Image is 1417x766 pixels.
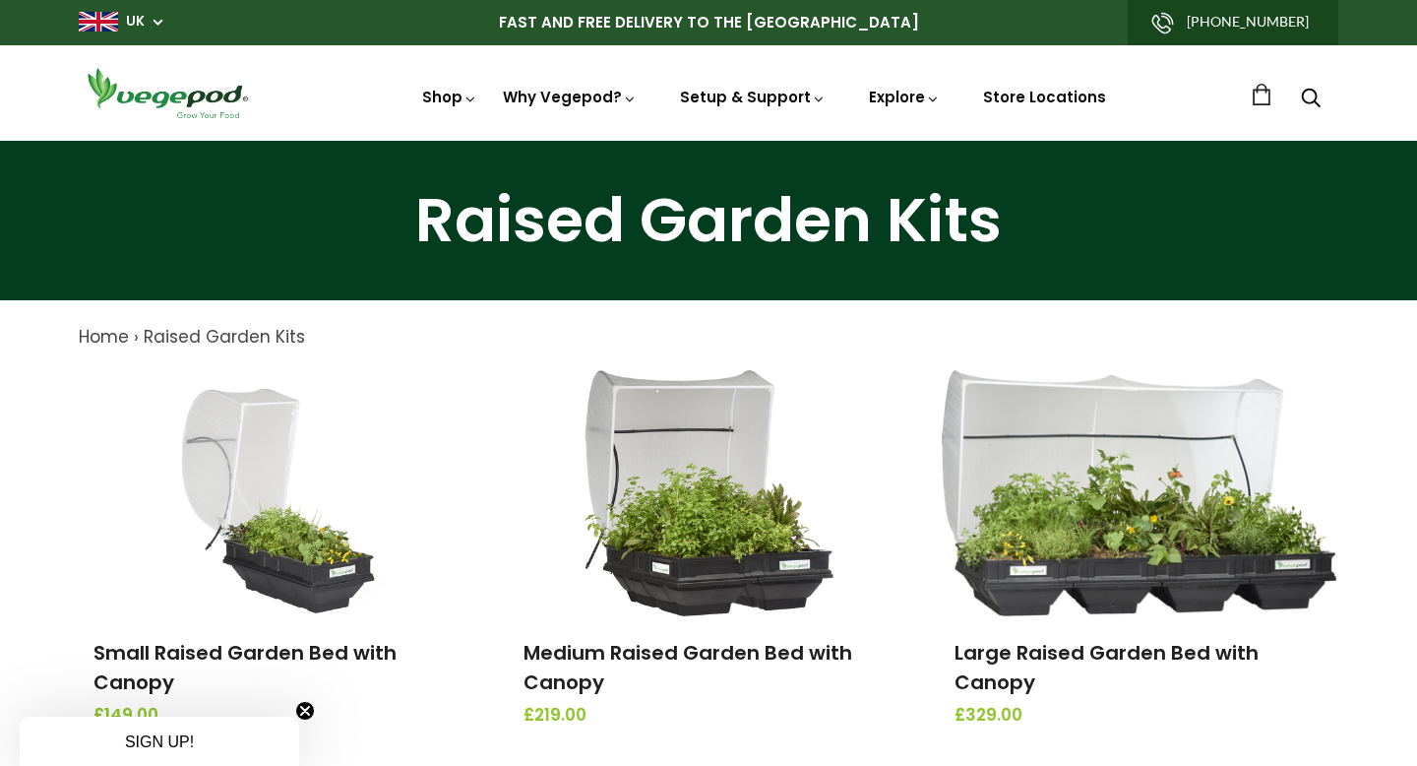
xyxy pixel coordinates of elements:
a: Large Raised Garden Bed with Canopy [955,639,1259,696]
a: Store Locations [983,87,1106,107]
span: £329.00 [955,703,1324,729]
a: Small Raised Garden Bed with Canopy [93,639,397,696]
nav: breadcrumbs [79,325,1338,351]
span: SIGN UP! [125,734,194,750]
img: Small Raised Garden Bed with Canopy [161,370,396,616]
span: › [134,325,139,349]
a: Medium Raised Garden Bed with Canopy [524,639,852,696]
img: gb_large.png [79,12,118,32]
span: £219.00 [524,703,893,729]
img: Large Raised Garden Bed with Canopy [942,370,1335,616]
button: Close teaser [295,701,315,721]
a: Shop [422,87,477,107]
a: Home [79,325,129,349]
span: £149.00 [93,703,462,729]
img: Vegepod [79,65,256,121]
img: Medium Raised Garden Bed with Canopy [584,370,833,616]
a: Setup & Support [680,87,826,107]
a: UK [126,12,145,32]
h1: Raised Garden Kits [25,190,1392,251]
a: Raised Garden Kits [144,325,305,349]
a: Search [1301,90,1321,110]
div: SIGN UP!Close teaser [20,717,299,766]
a: Explore [869,87,940,107]
a: Why Vegepod? [503,87,637,107]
